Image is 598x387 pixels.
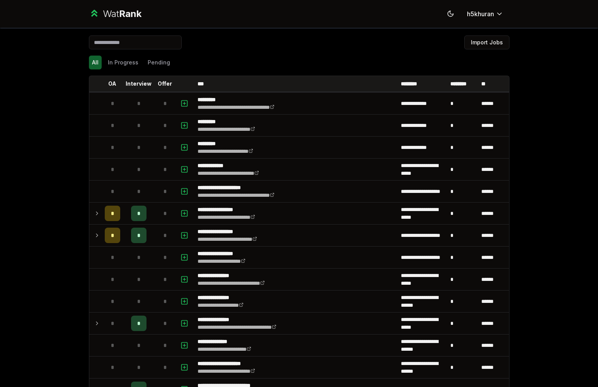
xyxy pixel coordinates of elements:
[145,56,173,69] button: Pending
[461,7,509,21] button: h5khuran
[464,35,509,49] button: Import Jobs
[119,8,141,19] span: Rank
[467,9,494,19] span: h5khuran
[108,80,116,88] p: OA
[89,8,142,20] a: WatRank
[158,80,172,88] p: Offer
[105,56,141,69] button: In Progress
[89,56,102,69] button: All
[126,80,152,88] p: Interview
[103,8,141,20] div: Wat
